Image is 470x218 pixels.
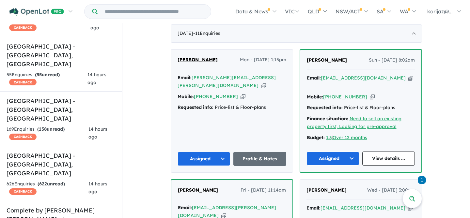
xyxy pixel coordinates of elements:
span: 55 [37,72,42,78]
button: Assigned [307,152,359,166]
a: [PERSON_NAME] [307,56,347,64]
span: Wed - [DATE] 3:00pm [367,186,415,194]
h5: [GEOGRAPHIC_DATA] - [GEOGRAPHIC_DATA] , [GEOGRAPHIC_DATA] [7,96,116,123]
div: [DATE] [171,24,422,43]
div: Price-list & Floor-plans [307,104,415,112]
button: Copy [241,93,245,100]
a: Need to sell an existing property first, Looking for pre-approval [307,116,401,129]
h5: [GEOGRAPHIC_DATA] - [GEOGRAPHIC_DATA] , [GEOGRAPHIC_DATA] [7,42,116,68]
span: [PERSON_NAME] [178,187,218,193]
a: [PERSON_NAME] [178,56,218,64]
span: Mon - [DATE] 1:15pm [240,56,286,64]
strong: ( unread) [38,181,65,187]
span: - 11 Enquir ies [193,30,220,36]
a: 1.3 [326,135,332,140]
span: CASHBACK [9,134,37,140]
img: Openlot PRO Logo White [9,8,64,16]
span: CASHBACK [9,79,37,85]
a: Over 12 months [333,135,367,140]
strong: ( unread) [37,126,65,132]
span: 1 [418,176,426,184]
a: View details ... [362,152,415,166]
a: [PHONE_NUMBER] [194,94,238,99]
input: Try estate name, suburb, builder or developer [99,5,210,19]
div: | [307,134,415,142]
span: Sun - [DATE] 8:02am [369,56,415,64]
button: Copy [370,94,375,100]
button: Copy [408,75,413,81]
span: [PERSON_NAME] [306,187,347,193]
strong: Email: [307,75,321,81]
strong: Requested info: [178,104,213,110]
strong: Budget: [307,135,325,140]
a: [PHONE_NUMBER] [323,94,367,100]
div: 55 Enquir ies [7,71,87,87]
h5: [GEOGRAPHIC_DATA] - [GEOGRAPHIC_DATA] , [GEOGRAPHIC_DATA] [7,151,116,178]
span: korijaz@... [427,8,453,15]
a: [PERSON_NAME] [178,186,218,194]
strong: Requested info: [307,105,343,110]
button: Copy [261,82,266,89]
div: 261 Enquir ies [7,16,90,32]
span: 14 hours ago [87,72,106,85]
span: 14 hours ago [88,126,107,140]
div: 169 Enquir ies [7,125,88,141]
span: [PERSON_NAME] [307,57,347,63]
div: Price-list & Floor-plans [178,104,286,111]
span: 14 hours ago [88,181,107,195]
span: 5 hours ago [90,17,107,31]
span: 138 [39,126,47,132]
a: [EMAIL_ADDRESS][DOMAIN_NAME] [321,75,406,81]
a: 1 [418,175,426,184]
span: [PERSON_NAME] [178,57,218,63]
span: CASHBACK [9,24,37,31]
span: Fri - [DATE] 11:14am [241,186,286,194]
strong: Email: [178,205,192,211]
strong: Mobile: [307,94,323,100]
button: Assigned [178,152,230,166]
a: [EMAIL_ADDRESS][DOMAIN_NAME] [321,205,405,211]
a: [PERSON_NAME][EMAIL_ADDRESS][PERSON_NAME][DOMAIN_NAME] [178,75,276,88]
a: Profile & Notes [233,152,286,166]
span: CASHBACK [9,188,37,195]
strong: Mobile: [178,94,194,99]
span: 622 [39,181,47,187]
strong: Email: [178,75,192,80]
a: [PERSON_NAME] [306,186,347,194]
strong: Finance situation: [307,116,348,122]
div: 626 Enquir ies [7,180,88,196]
strong: ( unread) [35,72,60,78]
strong: Email: [306,205,321,211]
